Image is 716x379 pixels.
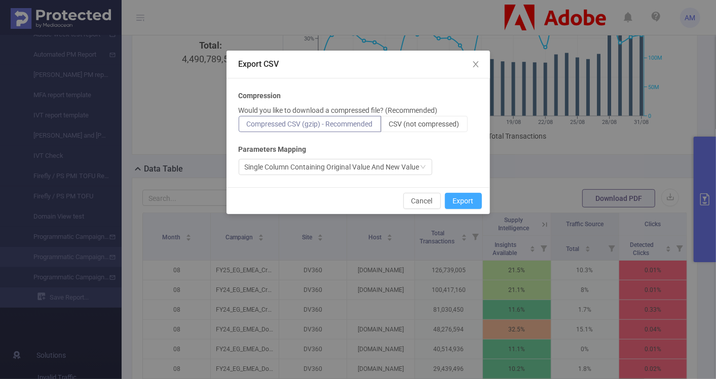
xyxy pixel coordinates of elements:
[445,193,482,209] button: Export
[389,120,460,128] span: CSV (not compressed)
[239,105,438,116] p: Would you like to download a compressed file? (Recommended)
[472,60,480,68] i: icon: close
[403,193,441,209] button: Cancel
[239,144,307,155] b: Parameters Mapping
[247,120,373,128] span: Compressed CSV (gzip) - Recommended
[245,159,420,175] div: Single Column Containing Original Value And New Value
[239,91,281,101] b: Compression
[420,164,426,171] i: icon: down
[239,59,478,70] div: Export CSV
[462,51,490,79] button: Close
